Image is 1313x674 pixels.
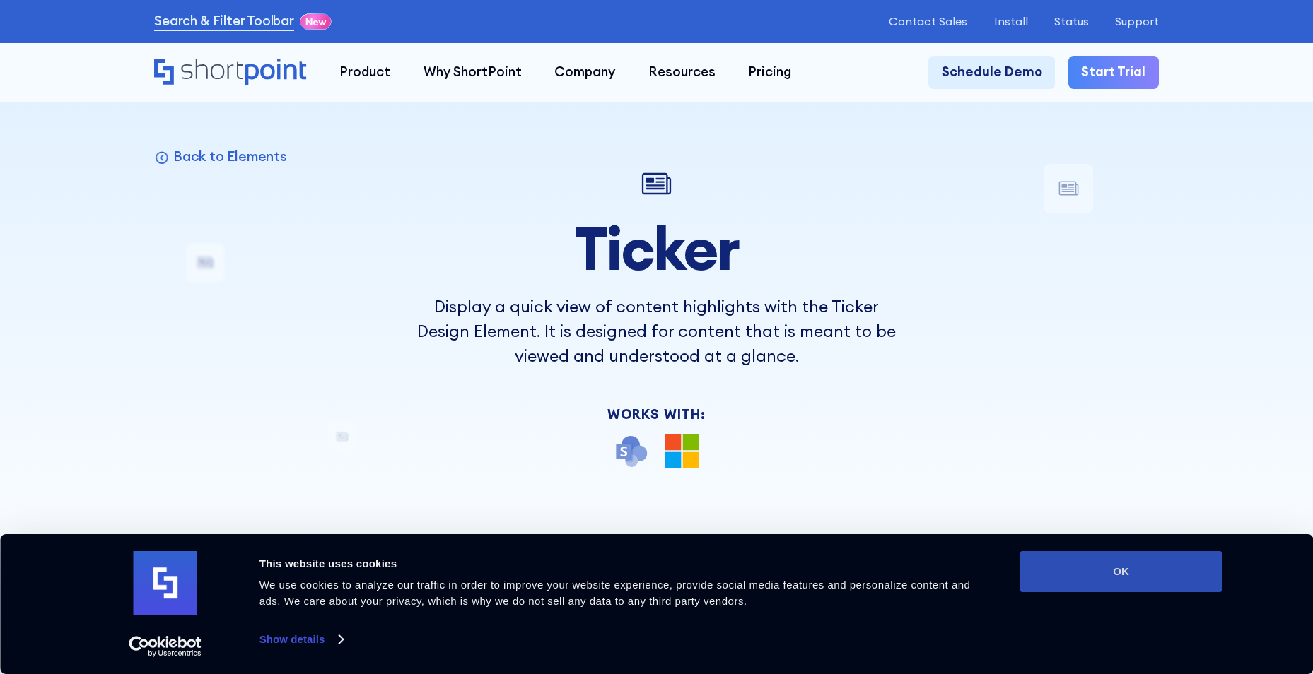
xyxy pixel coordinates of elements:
[323,56,407,88] a: Product
[994,15,1028,28] a: Install
[637,164,677,203] img: Ticker
[407,56,538,88] a: Why ShortPoint
[154,11,294,31] a: Search & Filter Toolbar
[154,148,287,165] a: Back to Elements
[259,579,971,607] span: We use cookies to analyze our traffic in order to improve your website experience, provide social...
[410,216,902,281] h1: Ticker
[410,295,902,368] p: Display a quick view of content highlights with the Ticker Design Element. It is designed for con...
[1020,551,1222,592] button: OK
[259,555,988,572] div: This website uses cookies
[1115,15,1159,28] a: Support
[1054,15,1089,28] a: Status
[134,551,197,615] img: logo
[154,59,307,87] a: Home
[748,62,791,82] div: Pricing
[648,62,716,82] div: Resources
[339,62,390,82] div: Product
[928,56,1055,88] a: Schedule Demo
[632,56,732,88] a: Resources
[732,56,807,88] a: Pricing
[424,62,522,82] div: Why ShortPoint
[554,62,615,82] div: Company
[665,434,699,468] img: Microsoft 365 logo
[103,636,227,657] a: Usercentrics Cookiebot - opens in a new window
[1068,56,1159,88] a: Start Trial
[173,148,287,165] p: Back to Elements
[1058,510,1313,674] iframe: Chat Widget
[259,629,343,650] a: Show details
[410,408,902,421] div: Works With:
[889,15,967,28] a: Contact Sales
[538,56,631,88] a: Company
[614,434,648,468] img: SharePoint icon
